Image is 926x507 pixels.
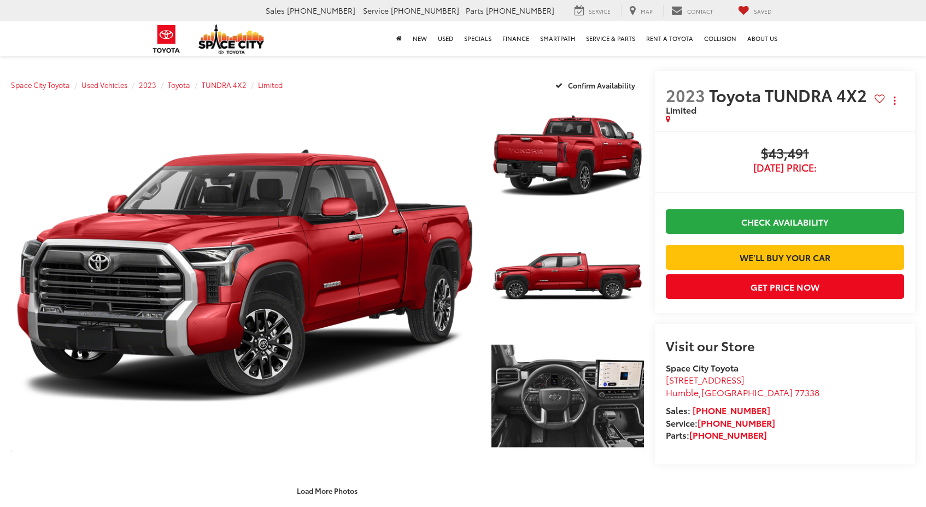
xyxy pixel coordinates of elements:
span: 77338 [795,386,819,398]
span: [GEOGRAPHIC_DATA] [701,386,793,398]
img: 2023 Toyota TUNDRA 4X2 Limited [6,97,484,455]
span: Service [363,5,389,16]
button: Actions [885,91,904,110]
button: Get Price Now [666,274,904,299]
a: Expand Photo 2 [491,219,644,333]
span: Limited [666,103,696,116]
span: , [666,386,819,398]
span: dropdown dots [894,96,895,105]
span: Sales: [666,404,690,416]
span: $43,491 [666,146,904,162]
span: 2023 [666,83,705,107]
img: 2023 Toyota TUNDRA 4X2 Limited [490,217,646,334]
a: Limited [258,80,283,90]
a: Space City Toyota [11,80,70,90]
a: Toyota [168,80,190,90]
a: Service [566,5,619,17]
span: Sales [266,5,285,16]
a: Check Availability [666,209,904,234]
span: [PHONE_NUMBER] [486,5,554,16]
a: Service & Parts [581,21,641,56]
img: Space City Toyota [198,24,264,54]
a: Used Vehicles [81,80,127,90]
span: Contact [687,7,713,15]
a: [PHONE_NUMBER] [693,404,770,416]
a: Collision [699,21,742,56]
a: Expand Photo 1 [491,98,644,213]
a: [PHONE_NUMBER] [698,416,775,429]
span: Humble [666,386,699,398]
h2: Visit our Store [666,338,904,352]
a: We'll Buy Your Car [666,245,904,269]
a: Contact [663,5,721,17]
a: SmartPath [535,21,581,56]
img: Toyota [146,21,187,57]
a: About Us [742,21,783,56]
a: Specials [459,21,497,56]
a: Rent a Toyota [641,21,699,56]
a: TUNDRA 4X2 [202,80,247,90]
a: Expand Photo 3 [491,339,644,453]
img: 2023 Toyota TUNDRA 4X2 Limited [490,338,646,454]
a: New [407,21,432,56]
button: Load More Photos [289,481,365,500]
a: Expand Photo 0 [11,98,479,453]
span: Parts [466,5,484,16]
span: Toyota TUNDRA 4X2 [709,83,871,107]
a: Finance [497,21,535,56]
strong: Parts: [666,428,767,441]
span: Saved [754,7,772,15]
a: My Saved Vehicles [730,5,780,17]
span: [PHONE_NUMBER] [287,5,355,16]
strong: Service: [666,416,775,429]
a: [PHONE_NUMBER] [689,428,767,441]
a: Used [432,21,459,56]
a: [STREET_ADDRESS] Humble,[GEOGRAPHIC_DATA] 77338 [666,373,819,398]
a: Home [391,21,407,56]
button: Confirm Availability [549,75,644,95]
a: Map [621,5,661,17]
span: Map [641,7,653,15]
img: 2023 Toyota TUNDRA 4X2 Limited [490,97,646,214]
span: [DATE] Price: [666,162,904,173]
a: 2023 [139,80,156,90]
span: Service [589,7,611,15]
span: [PHONE_NUMBER] [391,5,459,16]
span: [STREET_ADDRESS] [666,373,745,386]
span: Confirm Availability [568,80,635,90]
strong: Space City Toyota [666,361,739,374]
